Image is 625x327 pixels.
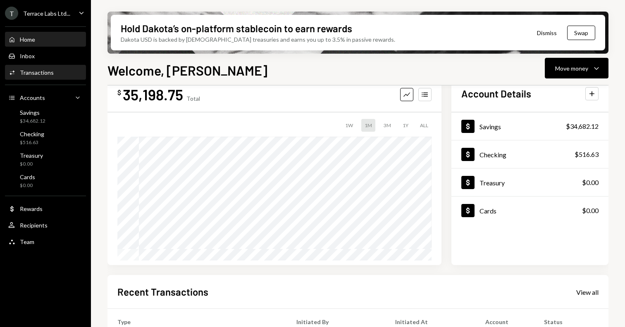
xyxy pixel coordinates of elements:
[20,152,43,159] div: Treasury
[417,119,432,132] div: ALL
[399,119,412,132] div: 1Y
[20,182,35,189] div: $0.00
[23,10,70,17] div: Terrace Labs Ltd...
[451,112,608,140] a: Savings$34,682.12
[451,140,608,168] a: Checking$516.63
[20,139,44,146] div: $516.63
[121,21,352,35] div: Hold Dakota’s on-platform stablecoin to earn rewards
[121,35,395,44] div: Dakota USD is backed by [DEMOGRAPHIC_DATA] treasuries and earns you up to 3.5% in passive rewards.
[555,64,588,73] div: Move money
[575,149,599,159] div: $516.63
[527,23,567,43] button: Dismiss
[123,85,183,104] div: 35,198.75
[5,48,86,63] a: Inbox
[5,128,86,148] a: Checking$516.63
[20,222,48,229] div: Recipients
[5,32,86,47] a: Home
[380,119,394,132] div: 3M
[567,26,595,40] button: Swap
[361,119,375,132] div: 1M
[5,7,18,20] div: T
[20,109,45,116] div: Savings
[545,58,608,78] button: Move money
[582,178,599,187] div: $0.00
[117,88,121,97] div: $
[20,94,45,101] div: Accounts
[20,130,44,137] div: Checking
[5,107,86,126] a: Savings$34,682.12
[479,179,505,187] div: Treasury
[451,168,608,196] a: Treasury$0.00
[5,201,86,216] a: Rewards
[20,52,35,59] div: Inbox
[20,205,43,212] div: Rewards
[107,62,267,78] h1: Welcome, [PERSON_NAME]
[5,171,86,191] a: Cards$0.00
[20,36,35,43] div: Home
[576,287,599,296] a: View all
[342,119,356,132] div: 1W
[582,206,599,216] div: $0.00
[5,149,86,169] a: Treasury$0.00
[20,69,54,76] div: Transactions
[186,95,200,102] div: Total
[20,161,43,168] div: $0.00
[479,123,501,130] div: Savings
[20,173,35,180] div: Cards
[479,151,506,159] div: Checking
[20,118,45,125] div: $34,682.12
[5,90,86,105] a: Accounts
[566,121,599,131] div: $34,682.12
[5,65,86,80] a: Transactions
[461,87,531,100] h2: Account Details
[20,238,34,245] div: Team
[5,218,86,232] a: Recipients
[5,234,86,249] a: Team
[117,285,208,299] h2: Recent Transactions
[451,197,608,224] a: Cards$0.00
[479,207,496,215] div: Cards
